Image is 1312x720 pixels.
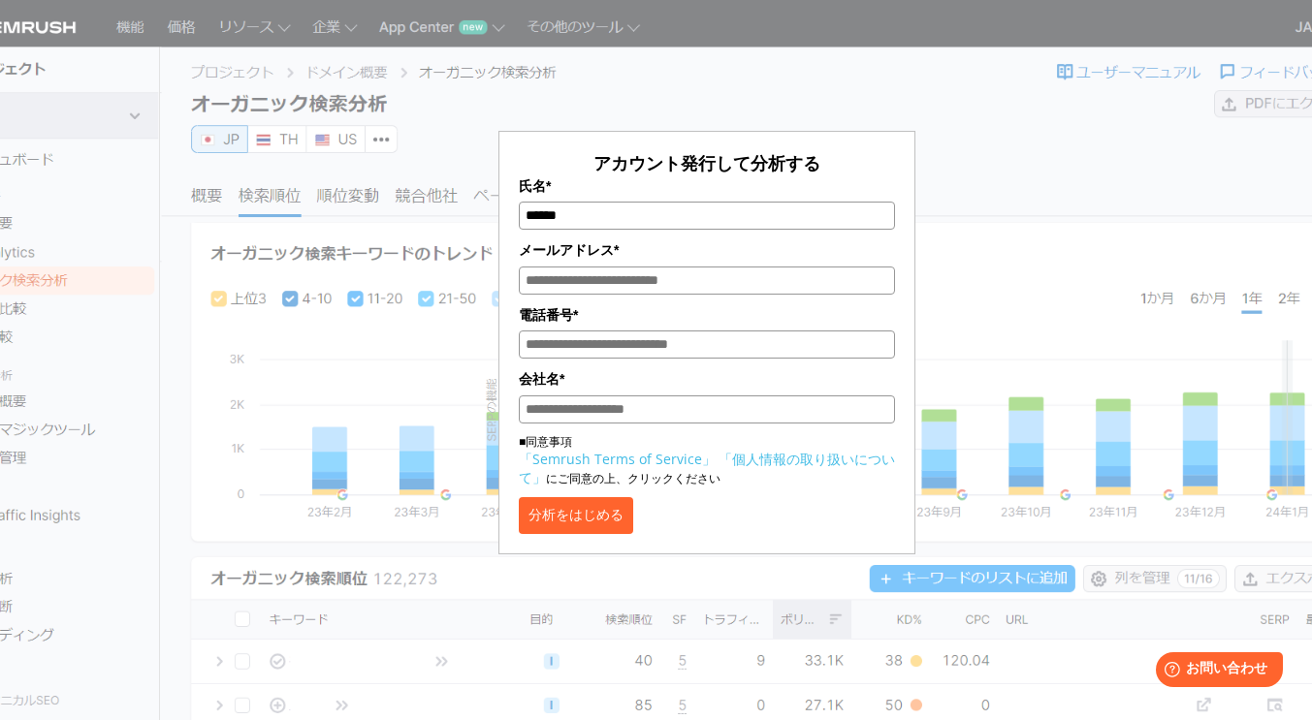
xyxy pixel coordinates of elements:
iframe: Help widget launcher [1139,644,1291,699]
p: ■同意事項 にご同意の上、クリックください [519,433,895,487]
button: 分析をはじめる [519,497,633,534]
span: アカウント発行して分析する [593,151,820,174]
a: 「個人情報の取り扱いについて」 [519,450,895,486]
a: 「Semrush Terms of Service」 [519,450,716,468]
label: メールアドレス* [519,239,895,261]
label: 電話番号* [519,304,895,326]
